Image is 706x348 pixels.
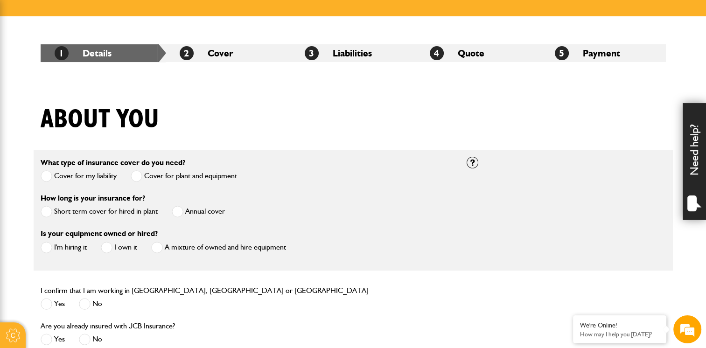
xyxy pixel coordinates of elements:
[541,44,666,62] li: Payment
[153,5,175,27] div: Minimize live chat window
[131,170,237,182] label: Cover for plant and equipment
[416,44,541,62] li: Quote
[172,206,225,217] label: Annual cover
[41,44,166,62] li: Details
[151,242,286,253] label: A mixture of owned and hire equipment
[41,170,117,182] label: Cover for my liability
[430,46,444,60] span: 4
[41,334,65,345] label: Yes
[49,52,157,64] div: Chat with us now
[580,321,659,329] div: We're Online!
[79,334,102,345] label: No
[16,52,39,65] img: d_20077148190_company_1631870298795_20077148190
[305,46,319,60] span: 3
[41,230,158,237] label: Is your equipment owned or hired?
[555,46,569,60] span: 5
[41,104,159,135] h1: About you
[41,287,369,294] label: I confirm that I am working in [GEOGRAPHIC_DATA], [GEOGRAPHIC_DATA] or [GEOGRAPHIC_DATA]
[41,322,175,330] label: Are you already insured with JCB Insurance?
[41,206,158,217] label: Short term cover for hired in plant
[12,114,170,134] input: Enter your email address
[12,141,170,162] input: Enter your phone number
[41,298,65,310] label: Yes
[180,46,194,60] span: 2
[12,169,170,266] textarea: Type your message and hit 'Enter'
[12,86,170,107] input: Enter your last name
[41,195,145,202] label: How long is your insurance for?
[41,242,87,253] label: I'm hiring it
[55,46,69,60] span: 1
[79,298,102,310] label: No
[291,44,416,62] li: Liabilities
[127,274,169,286] em: Start Chat
[101,242,137,253] label: I own it
[41,159,185,167] label: What type of insurance cover do you need?
[683,103,706,220] div: Need help?
[580,331,659,338] p: How may I help you today?
[166,44,291,62] li: Cover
